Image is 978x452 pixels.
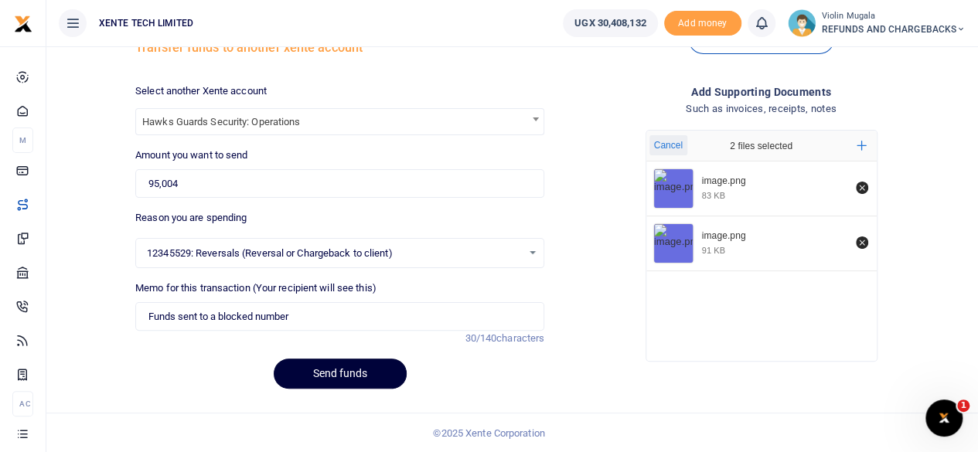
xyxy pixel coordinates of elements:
[557,83,966,100] h4: Add supporting Documents
[957,399,969,412] span: 1
[646,130,877,362] div: File Uploader
[135,83,267,99] label: Select another Xente account
[135,148,247,163] label: Amount you want to send
[702,230,847,243] div: image.png
[788,9,816,37] img: profile-user
[925,399,963,437] iframe: Intercom live chat
[135,210,247,226] label: Reason you are spending
[702,190,725,201] div: 83 KB
[702,245,725,256] div: 91 KB
[135,40,544,56] h5: Transfer funds to another xente account
[135,280,377,296] label: Memo for this transaction (Your recipient will see this)
[654,169,693,208] img: image.png
[557,100,966,117] h4: Such as invoices, receipts, notes
[14,17,32,29] a: logo-small logo-large logo-large
[135,108,544,135] span: Hawks Guards Security: Operations
[14,15,32,33] img: logo-small
[93,16,199,30] span: XENTE TECH LIMITED
[274,359,407,389] button: Send funds
[822,22,966,36] span: REFUNDS AND CHARGEBACKS
[664,11,741,36] li: Toup your wallet
[574,15,646,31] span: UGX 30,408,132
[850,134,873,157] button: Add more files
[649,135,687,155] button: Cancel
[147,246,522,261] span: 12345529: Reversals (Reversal or Chargeback to client)
[135,302,544,331] input: Enter extra information
[136,109,544,133] span: Hawks Guards Security: Operations
[696,131,827,161] div: 2 files selected
[465,332,496,344] span: 30/140
[12,391,33,416] li: Ac
[788,9,966,37] a: profile-user Violin Mugala REFUNDS AND CHARGEBACKS
[135,169,544,199] input: UGX
[702,175,847,188] div: image.png
[854,234,871,251] button: Remove file
[557,9,663,37] li: Wallet ballance
[664,11,741,36] span: Add money
[563,9,657,37] a: UGX 30,408,132
[496,332,544,344] span: characters
[664,16,741,28] a: Add money
[12,127,33,153] li: M
[654,224,693,263] img: image.png
[854,179,871,196] button: Remove file
[822,10,966,23] small: Violin Mugala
